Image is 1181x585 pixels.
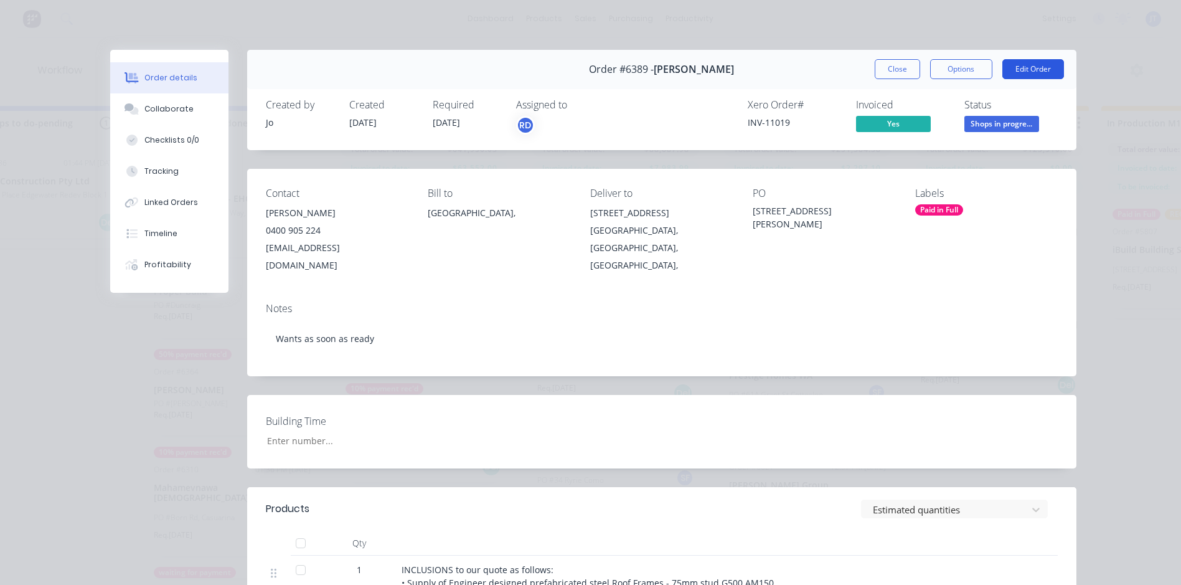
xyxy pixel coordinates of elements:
span: 1 [357,563,362,576]
div: Invoiced [856,99,949,111]
button: Edit Order [1002,59,1064,79]
button: Checklists 0/0 [110,125,228,156]
span: Shops in progre... [964,116,1039,131]
button: Linked Orders [110,187,228,218]
div: [PERSON_NAME]0400 905 224[EMAIL_ADDRESS][DOMAIN_NAME] [266,204,408,274]
div: Created by [266,99,334,111]
div: Qty [322,531,397,556]
span: Yes [856,116,931,131]
div: Status [964,99,1058,111]
div: [EMAIL_ADDRESS][DOMAIN_NAME] [266,239,408,274]
div: Products [266,502,309,516]
div: Timeline [144,228,177,239]
div: INV-11019 [748,116,841,129]
span: [DATE] [433,117,460,128]
div: [GEOGRAPHIC_DATA], [428,204,570,244]
button: Timeline [110,218,228,249]
div: Paid in Full [915,204,963,216]
div: Collaborate [144,103,194,115]
div: Linked Orders [144,197,198,208]
button: Options [930,59,992,79]
button: RD [516,116,535,135]
button: Tracking [110,156,228,187]
div: [GEOGRAPHIC_DATA], [428,204,570,222]
div: Created [349,99,418,111]
div: Notes [266,303,1058,315]
div: Required [433,99,501,111]
div: [STREET_ADDRESS][PERSON_NAME] [753,204,895,231]
span: Order #6389 - [589,64,654,75]
button: Profitability [110,249,228,280]
div: Contact [266,188,408,199]
div: Labels [915,188,1058,199]
input: Enter number... [256,431,421,450]
div: Wants as soon as ready [266,320,1058,358]
div: [GEOGRAPHIC_DATA], [GEOGRAPHIC_DATA], [GEOGRAPHIC_DATA], [590,222,733,274]
div: [PERSON_NAME] [266,204,408,222]
div: [STREET_ADDRESS] [590,204,733,222]
div: PO [753,188,895,199]
div: Tracking [144,166,179,177]
div: Bill to [428,188,570,199]
div: Profitability [144,259,191,270]
button: Shops in progre... [964,116,1039,135]
label: Building Time [266,414,421,429]
div: Deliver to [590,188,733,199]
div: 0400 905 224 [266,222,408,239]
span: [DATE] [349,117,377,128]
span: [PERSON_NAME] [654,64,734,75]
button: Close [875,59,920,79]
div: [STREET_ADDRESS][GEOGRAPHIC_DATA], [GEOGRAPHIC_DATA], [GEOGRAPHIC_DATA], [590,204,733,274]
button: Collaborate [110,93,228,125]
div: Order details [144,72,197,83]
div: Jo [266,116,334,129]
button: Order details [110,62,228,93]
div: Xero Order # [748,99,841,111]
div: Checklists 0/0 [144,135,199,146]
div: Assigned to [516,99,641,111]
